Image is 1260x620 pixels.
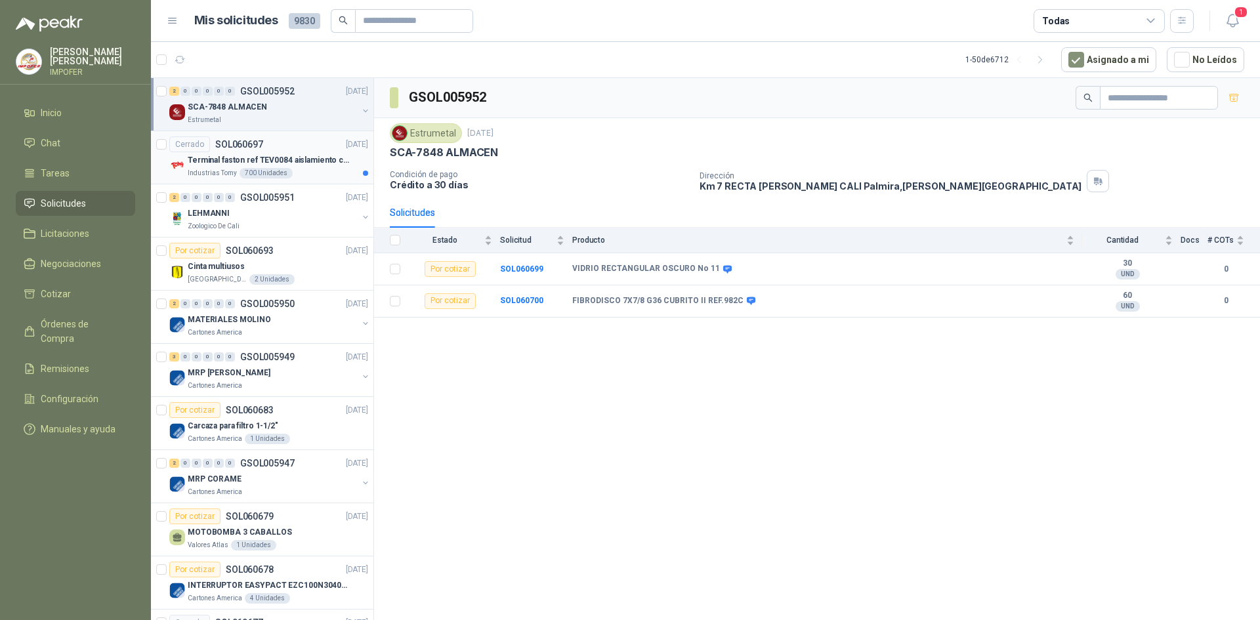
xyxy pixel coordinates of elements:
[16,16,83,31] img: Logo peakr
[500,296,543,305] a: SOL060700
[214,299,224,308] div: 0
[203,352,213,362] div: 0
[346,457,368,470] p: [DATE]
[41,166,70,180] span: Tareas
[214,459,224,468] div: 0
[188,434,242,444] p: Cartones America
[41,287,71,301] span: Cotizar
[1116,269,1140,279] div: UND
[151,238,373,291] a: Por cotizarSOL060693[DATE] Company LogoCinta multiusos[GEOGRAPHIC_DATA]2 Unidades
[245,593,290,604] div: 4 Unidades
[240,193,295,202] p: GSOL005951
[41,317,123,346] span: Órdenes de Compra
[169,583,185,598] img: Company Logo
[225,193,235,202] div: 0
[390,179,689,190] p: Crédito a 30 días
[188,473,241,486] p: MRP CORAME
[240,352,295,362] p: GSOL005949
[169,157,185,173] img: Company Logo
[225,352,235,362] div: 0
[572,296,744,306] b: FIBRODISCO 7X7/8 G36 CUBRITO II REF.982C
[188,327,242,338] p: Cartones America
[346,245,368,257] p: [DATE]
[1234,6,1248,18] span: 1
[151,556,373,610] a: Por cotizarSOL060678[DATE] Company LogoINTERRUPTOR EASYPACT EZC100N3040C 40AMP 25K SCHNEIDERCarto...
[203,193,213,202] div: 0
[188,260,245,273] p: Cinta multiusos
[151,503,373,556] a: Por cotizarSOL060679[DATE] MOTOBOMBA 3 CABALLOSValores Atlas1 Unidades
[16,191,135,216] a: Solicitudes
[390,170,689,179] p: Condición de pago
[192,87,201,96] div: 0
[425,293,476,309] div: Por cotizar
[180,87,190,96] div: 0
[500,264,543,274] a: SOL060699
[1181,228,1207,253] th: Docs
[16,131,135,155] a: Chat
[572,236,1064,245] span: Producto
[339,16,348,25] span: search
[169,455,371,497] a: 2 0 0 0 0 0 GSOL005947[DATE] Company LogoMRP CORAMECartones America
[225,299,235,308] div: 0
[346,510,368,523] p: [DATE]
[169,104,185,120] img: Company Logo
[188,207,230,220] p: LEHMANNI
[346,138,368,151] p: [DATE]
[226,565,274,574] p: SOL060678
[1082,228,1181,253] th: Cantidad
[240,87,295,96] p: GSOL005952
[41,196,86,211] span: Solicitudes
[390,205,435,220] div: Solicitudes
[214,87,224,96] div: 0
[169,352,179,362] div: 3
[16,386,135,411] a: Configuración
[390,146,498,159] p: SCA-7848 ALMACEN
[151,397,373,450] a: Por cotizarSOL060683[DATE] Company LogoCarcaza para filtro 1-1/2"Cartones America1 Unidades
[346,85,368,98] p: [DATE]
[169,349,371,391] a: 3 0 0 0 0 0 GSOL005949[DATE] Company LogoMRP [PERSON_NAME]Cartones America
[409,87,488,108] h3: GSOL005952
[180,352,190,362] div: 0
[169,299,179,308] div: 2
[500,228,572,253] th: Solicitud
[346,351,368,363] p: [DATE]
[188,381,242,391] p: Cartones America
[240,168,293,178] div: 700 Unidades
[41,422,115,436] span: Manuales y ayuda
[700,171,1082,180] p: Dirección
[1083,93,1093,102] span: search
[16,281,135,306] a: Cotizar
[151,131,373,184] a: CerradoSOL060697[DATE] Company LogoTerminal faston ref TEV0084 aislamiento completoIndustrias Tom...
[231,540,276,550] div: 1 Unidades
[169,296,371,338] a: 2 0 0 0 0 0 GSOL005950[DATE] Company LogoMATERIALES MOLINOCartones America
[1082,236,1162,245] span: Cantidad
[1207,295,1244,307] b: 0
[203,299,213,308] div: 0
[169,83,371,125] a: 2 0 0 0 0 0 GSOL005952[DATE] Company LogoSCA-7848 ALMACENEstrumetal
[16,417,135,442] a: Manuales y ayuda
[50,47,135,66] p: [PERSON_NAME] [PERSON_NAME]
[169,243,220,258] div: Por cotizar
[240,459,295,468] p: GSOL005947
[169,87,179,96] div: 2
[225,87,235,96] div: 0
[169,136,210,152] div: Cerrado
[1082,291,1173,301] b: 60
[226,512,274,521] p: SOL060679
[392,126,407,140] img: Company Logo
[169,476,185,492] img: Company Logo
[16,161,135,186] a: Tareas
[1061,47,1156,72] button: Asignado a mi
[225,459,235,468] div: 0
[169,402,220,418] div: Por cotizar
[214,352,224,362] div: 0
[467,127,493,140] p: [DATE]
[169,423,185,439] img: Company Logo
[192,352,201,362] div: 0
[572,228,1082,253] th: Producto
[188,593,242,604] p: Cartones America
[188,168,237,178] p: Industrias Tomy
[188,579,351,592] p: INTERRUPTOR EASYPACT EZC100N3040C 40AMP 25K SCHNEIDER
[41,257,101,271] span: Negociaciones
